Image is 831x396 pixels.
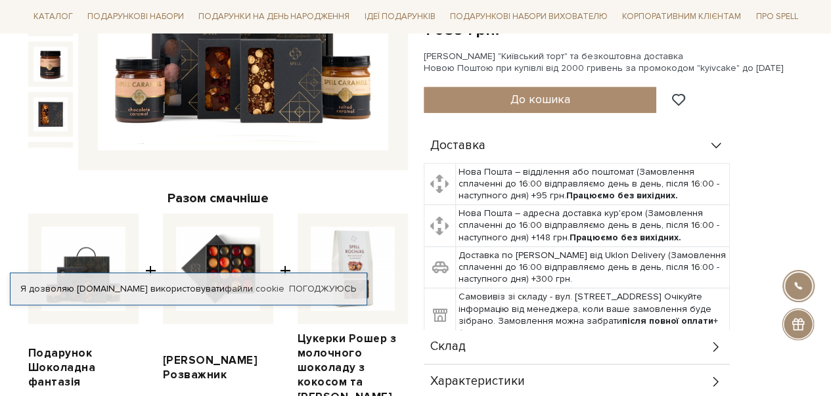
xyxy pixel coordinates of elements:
[11,283,367,295] div: Я дозволяю [DOMAIN_NAME] використовувати
[34,47,68,81] img: Подарунок Шоколадна фантазія
[311,227,395,311] img: Цукерки Рошер з молочного шоколаду з кокосом та мигдалем
[225,283,284,294] a: файли cookie
[359,7,440,27] a: Ідеї подарунків
[176,227,260,311] img: Сет цукерок Розважник
[455,205,729,247] td: Нова Пошта – адресна доставка кур'єром (Замовлення сплаченні до 16:00 відправляємо день в день, п...
[424,51,803,74] div: [PERSON_NAME] "Київський торт" та безкоштовна доставка Новою Поштою при купівлі від 2000 гривень ...
[34,97,68,131] img: Подарунок Шоколадна фантазія
[430,140,485,152] span: Доставка
[34,147,68,181] img: Подарунок Шоколадна фантазія
[430,341,466,353] span: Склад
[622,315,713,326] b: після повної оплати
[193,7,355,27] a: Подарунки на День народження
[82,7,189,27] a: Подарункові набори
[424,87,657,113] button: До кошика
[430,376,525,387] span: Характеристики
[617,5,746,28] a: Корпоративним клієнтам
[445,5,613,28] a: Подарункові набори вихователю
[570,232,681,243] b: Працюємо без вихідних.
[510,92,570,106] span: До кошика
[750,7,803,27] a: Про Spell
[289,283,356,295] a: Погоджуюсь
[455,163,729,205] td: Нова Пошта – відділення або поштомат (Замовлення сплаченні до 16:00 відправляємо день в день, піс...
[28,7,78,27] a: Каталог
[28,190,408,207] div: Разом смачніше
[455,246,729,288] td: Доставка по [PERSON_NAME] від Uklon Delivery (Замовлення сплаченні до 16:00 відправляємо день в д...
[163,353,273,382] a: [PERSON_NAME] Розважник
[41,227,125,311] img: Подарунок Шоколадна фантазія
[455,288,729,342] td: Самовивіз зі складу - вул. [STREET_ADDRESS] Очікуйте інформацію від менеджера, коли ваше замовлен...
[566,190,678,201] b: Працюємо без вихідних.
[28,346,139,389] a: Подарунок Шоколадна фантазія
